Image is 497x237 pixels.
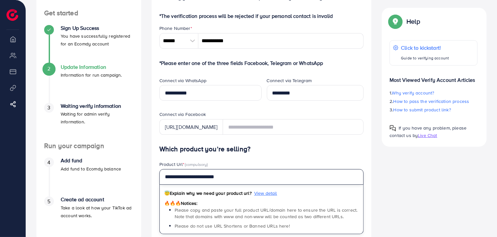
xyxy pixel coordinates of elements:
[164,200,181,206] span: 🔥🔥🔥
[61,71,122,79] p: Information for run campaign.
[393,106,451,113] span: How to submit product link?
[159,59,364,67] p: *Please enter one of the three fields Facebook, Telegram or WhatsApp
[159,111,206,118] label: Connect via Facebook
[159,25,192,31] label: Phone Number
[390,71,478,84] p: Most Viewed Verify Account Articles
[469,208,492,232] iframe: Chat
[47,198,50,205] span: 5
[61,110,133,126] p: Waiting for admin verify information.
[164,190,252,196] span: Explain why we need your product url?
[61,204,133,219] p: Take a look at how your TikTok ad account works.
[390,89,478,97] p: 1.
[164,200,198,206] span: Notices:
[36,9,141,17] h4: Get started
[159,119,223,135] div: [URL][DOMAIN_NAME]
[390,125,396,131] img: Popup guide
[175,223,290,229] span: Please do not use URL Shortens or Banned URLs here!
[61,64,122,70] h4: Update Information
[164,190,170,196] span: 😇
[47,65,50,72] span: 2
[61,165,121,173] p: Add fund to Ecomdy balance
[392,90,434,96] span: Why verify account?
[47,104,50,111] span: 3
[254,190,277,196] span: View detail
[47,159,50,166] span: 4
[159,161,208,168] label: Product Url
[36,103,141,142] li: Waiting verify information
[159,77,206,84] label: Connect via WhatsApp
[390,106,478,114] p: 3.
[36,157,141,196] li: Add fund
[61,196,133,203] h4: Create ad account
[36,196,141,235] li: Create ad account
[393,98,469,105] span: How to pass the verification process
[390,125,466,139] span: If you have any problem, please contact us by
[61,32,133,48] p: You have successfully registered for an Ecomdy account
[159,12,364,20] p: *The verification process will be rejected if your personal contact is invalid
[185,161,208,167] span: (compulsory)
[61,103,133,109] h4: Waiting verify information
[61,157,121,164] h4: Add fund
[390,16,401,27] img: Popup guide
[401,44,449,52] p: Click to kickstart!
[418,132,437,139] span: Live Chat
[159,145,364,153] h4: Which product you’re selling?
[175,207,358,220] span: Please copy and paste your full product URL/domain here to ensure the URL is correct. Note that d...
[390,97,478,105] p: 2.
[6,9,18,21] img: logo
[267,77,312,84] label: Connect via Telegram
[406,18,420,25] p: Help
[61,25,133,31] h4: Sign Up Success
[36,25,141,64] li: Sign Up Success
[401,54,449,62] p: Guide to verifying account
[36,64,141,103] li: Update Information
[36,142,141,150] h4: Run your campaign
